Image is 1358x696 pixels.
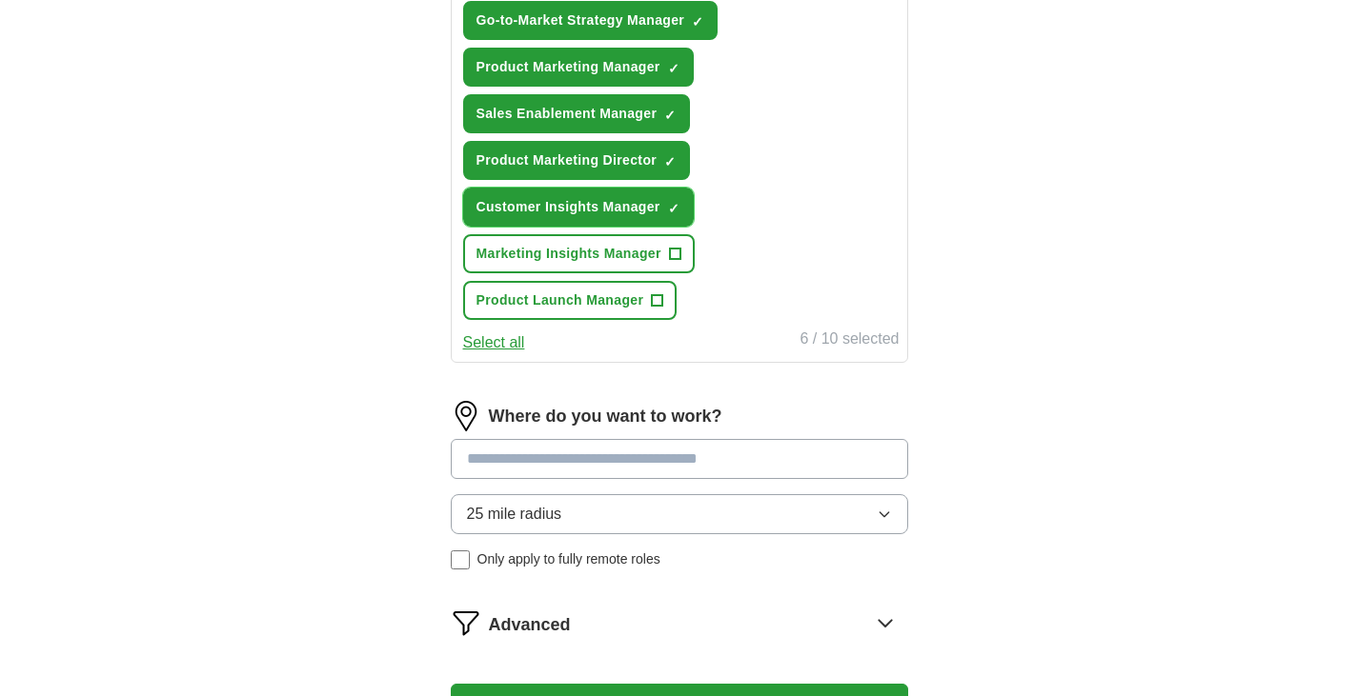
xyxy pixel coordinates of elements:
[451,607,481,638] img: filter
[668,61,679,76] span: ✓
[463,141,691,180] button: Product Marketing Director✓
[692,14,703,30] span: ✓
[463,331,525,354] button: Select all
[463,234,695,273] button: Marketing Insights Manager
[451,401,481,431] img: location.png
[467,503,562,526] span: 25 mile radius
[476,57,660,77] span: Product Marketing Manager
[476,150,658,170] span: Product Marketing Director
[476,244,661,264] span: Marketing Insights Manager
[489,612,571,638] span: Advanced
[463,94,691,133] button: Sales Enablement Manager✓
[664,108,676,123] span: ✓
[476,290,644,310] span: Product Launch Manager
[489,404,722,429] label: Where do you want to work?
[800,328,899,354] div: 6 / 10 selected
[668,201,679,216] span: ✓
[451,494,908,534] button: 25 mile radius
[463,281,678,320] button: Product Launch Manager
[476,197,660,217] span: Customer Insights Manager
[476,10,685,30] span: Go-to-Market Strategy Manager
[463,1,719,40] button: Go-to-Market Strategy Manager✓
[463,48,694,87] button: Product Marketing Manager✓
[476,104,658,124] span: Sales Enablement Manager
[664,154,676,169] span: ✓
[451,550,470,569] input: Only apply to fully remote roles
[477,549,660,569] span: Only apply to fully remote roles
[463,188,694,227] button: Customer Insights Manager✓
